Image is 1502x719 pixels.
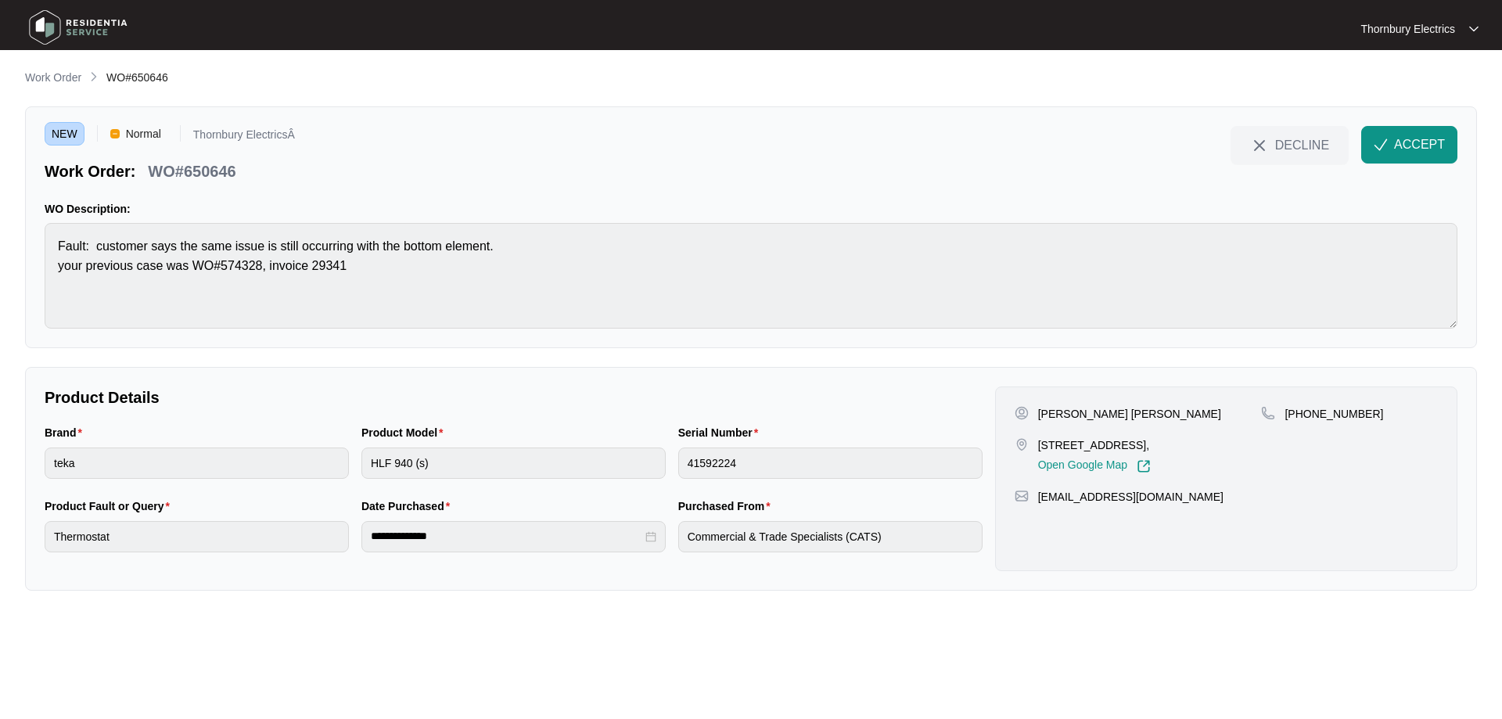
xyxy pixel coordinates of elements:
p: Thornbury Electrics [1360,21,1455,37]
label: Product Fault or Query [45,498,176,514]
p: WO Description: [45,201,1457,217]
img: chevron-right [88,70,100,83]
span: WO#650646 [106,71,168,84]
input: Brand [45,448,349,479]
img: map-pin [1015,437,1029,451]
p: WO#650646 [148,160,235,182]
p: Work Order [25,70,81,85]
button: close-IconDECLINE [1231,126,1349,164]
p: [PERSON_NAME] [PERSON_NAME] [1038,406,1221,422]
span: DECLINE [1275,136,1329,153]
img: dropdown arrow [1469,25,1479,33]
img: map-pin [1015,489,1029,503]
p: Work Order: [45,160,135,182]
button: check-IconACCEPT [1361,126,1457,164]
p: [EMAIL_ADDRESS][DOMAIN_NAME] [1038,489,1224,505]
textarea: Fault: customer says the same issue is still occurring with the bottom element. your previous cas... [45,223,1457,329]
input: Purchased From [678,521,983,552]
img: Link-External [1137,459,1151,473]
label: Brand [45,425,88,440]
p: Thornbury ElectricsÂ [193,129,295,146]
a: Work Order [22,70,84,87]
input: Product Fault or Query [45,521,349,552]
img: close-Icon [1250,136,1269,155]
p: [PHONE_NUMBER] [1285,406,1383,422]
input: Serial Number [678,448,983,479]
label: Serial Number [678,425,764,440]
input: Product Model [361,448,666,479]
img: user-pin [1015,406,1029,420]
span: Normal [120,122,167,146]
label: Product Model [361,425,450,440]
img: residentia service logo [23,4,133,51]
span: NEW [45,122,84,146]
span: ACCEPT [1394,135,1445,154]
input: Date Purchased [371,528,642,545]
a: Open Google Map [1038,459,1151,473]
img: Vercel Logo [110,129,120,138]
p: [STREET_ADDRESS], [1038,437,1151,453]
label: Date Purchased [361,498,456,514]
img: map-pin [1261,406,1275,420]
img: check-Icon [1374,138,1388,152]
p: Product Details [45,386,983,408]
label: Purchased From [678,498,777,514]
